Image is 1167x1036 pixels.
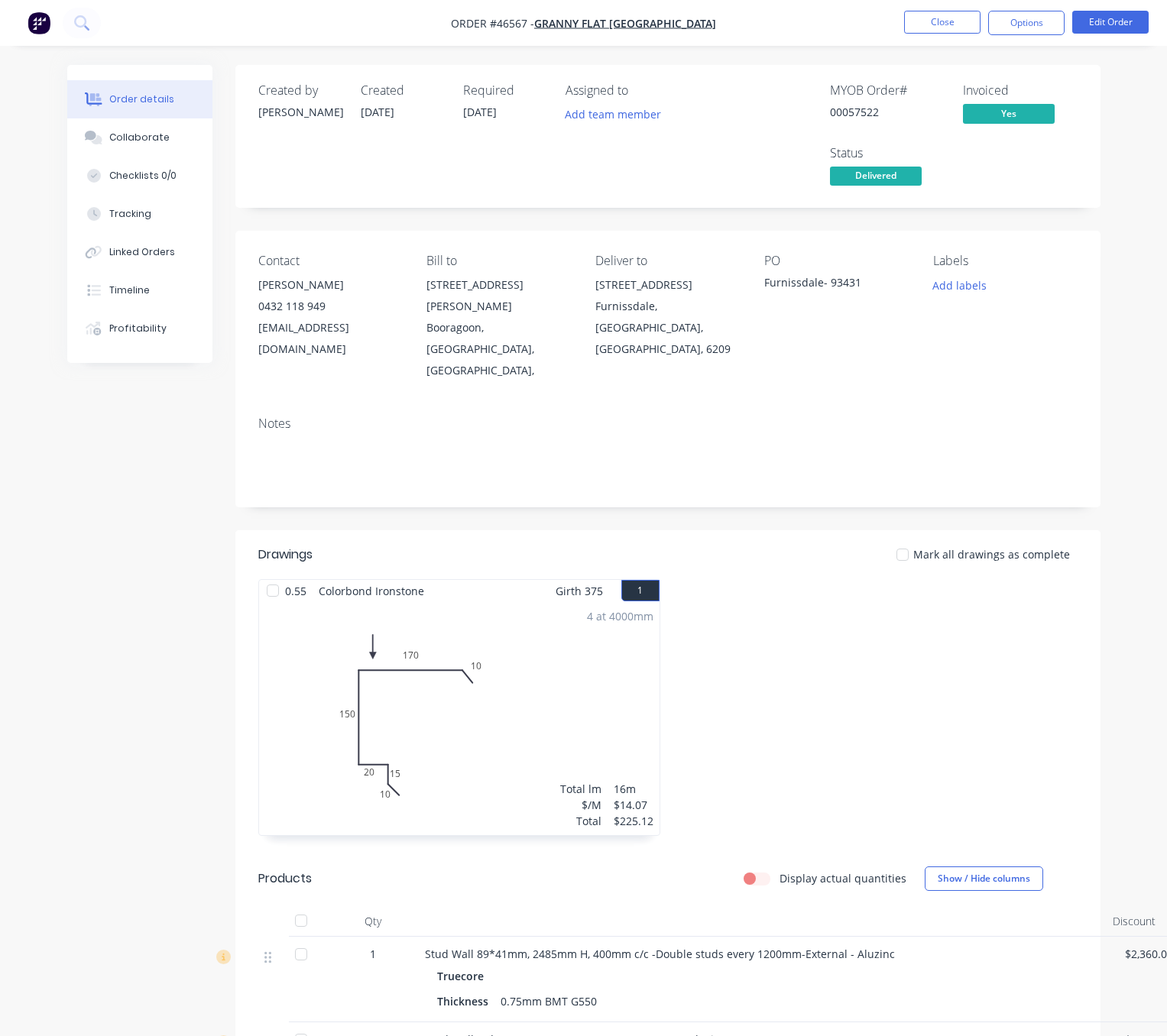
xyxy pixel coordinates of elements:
div: Order details [109,92,174,106]
div: Furnissdale, [GEOGRAPHIC_DATA], [GEOGRAPHIC_DATA], 6209 [595,296,740,360]
button: Order details [67,80,212,118]
div: [PERSON_NAME]0432 118 949[EMAIL_ADDRESS][DOMAIN_NAME] [258,274,403,360]
div: PO [764,254,909,268]
div: Collaborate [109,131,170,144]
a: Granny Flat [GEOGRAPHIC_DATA] [534,16,716,31]
div: MYOB Order # [830,83,945,98]
div: Discount [1107,906,1162,937]
span: Girth 375 [556,580,603,602]
span: Mark all drawings as complete [913,546,1070,562]
span: [DATE] [361,105,394,119]
div: Status [830,146,945,160]
div: Truecore [437,965,490,987]
div: Profitability [109,322,167,335]
button: Edit Order [1072,11,1149,34]
button: Collaborate [67,118,212,157]
div: Drawings [258,546,313,564]
label: Display actual quantities [780,870,906,886]
div: Thickness [437,990,494,1012]
div: Notes [258,416,1078,431]
span: Delivered [830,167,922,186]
div: Booragoon, [GEOGRAPHIC_DATA], [GEOGRAPHIC_DATA], [426,317,571,381]
div: Contact [258,254,403,268]
div: [EMAIL_ADDRESS][DOMAIN_NAME] [258,317,403,360]
button: Add team member [556,104,669,125]
div: [STREET_ADDRESS][PERSON_NAME]Booragoon, [GEOGRAPHIC_DATA], [GEOGRAPHIC_DATA], [426,274,571,381]
div: Qty [327,906,419,937]
span: [DATE] [463,105,497,119]
div: Bill to [426,254,571,268]
span: 0.55 [279,580,313,602]
button: Checklists 0/0 [67,157,212,195]
div: $14.07 [614,797,653,813]
span: Stud Wall 89*41mm, 2485mm H, 400mm c/c -Double studs every 1200mm-External - Aluzinc [425,947,895,961]
div: Furnissdale- 93431 [764,274,909,296]
div: Checklists 0/0 [109,169,177,183]
span: Colorbond Ironstone [313,580,430,602]
div: $/M [560,797,601,813]
div: Created by [258,83,342,98]
div: [STREET_ADDRESS] [595,274,740,296]
div: Invoiced [963,83,1078,98]
button: Profitability [67,309,212,348]
div: $225.12 [614,813,653,829]
div: Timeline [109,283,150,297]
button: Add labels [925,274,995,295]
div: Tracking [109,207,151,221]
div: Total lm [560,781,601,797]
img: Factory [28,11,50,34]
div: 16m [614,781,653,797]
div: Total [560,813,601,829]
button: Timeline [67,271,212,309]
div: Created [361,83,445,98]
span: 1 [370,946,376,962]
div: Products [258,869,312,888]
div: [STREET_ADDRESS][PERSON_NAME] [426,274,571,317]
div: 0432 118 949 [258,296,403,317]
div: Linked Orders [109,245,175,259]
div: [STREET_ADDRESS]Furnissdale, [GEOGRAPHIC_DATA], [GEOGRAPHIC_DATA], 6209 [595,274,740,360]
div: 0101520150170104 at 4000mmTotal lm$/MTotal16m$14.07$225.12 [259,602,660,835]
div: Assigned to [566,83,718,98]
button: Delivered [830,167,922,189]
div: Deliver to [595,254,740,268]
button: Add team member [566,104,669,125]
button: Close [904,11,981,34]
div: Labels [933,254,1078,268]
div: Required [463,83,547,98]
div: 00057522 [830,104,945,120]
button: Tracking [67,195,212,233]
button: Show / Hide columns [925,866,1043,891]
div: 4 at 4000mm [587,608,653,624]
span: Yes [963,104,1055,123]
span: Order #46567 - [451,16,534,31]
div: [PERSON_NAME] [258,104,342,120]
div: [PERSON_NAME] [258,274,403,296]
button: Linked Orders [67,233,212,271]
button: 1 [621,580,660,601]
button: Options [988,11,1065,35]
div: 0.75mm BMT G550 [494,990,603,1012]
